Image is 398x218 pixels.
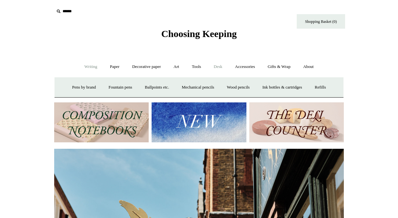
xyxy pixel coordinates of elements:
[176,79,220,96] a: Mechanical pencils
[262,58,296,75] a: Gifts & Wrap
[168,58,185,75] a: Art
[208,58,228,75] a: Desk
[126,58,167,75] a: Decorative paper
[297,58,320,75] a: About
[186,58,207,75] a: Tools
[79,58,103,75] a: Writing
[221,79,255,96] a: Wood pencils
[256,79,308,96] a: Ink bottles & cartridges
[139,79,175,96] a: Ballpoints etc.
[309,79,332,96] a: Refills
[249,102,344,143] img: The Deli Counter
[54,102,149,143] img: 202302 Composition ledgers.jpg__PID:69722ee6-fa44-49dd-a067-31375e5d54ec
[103,79,138,96] a: Fountain pens
[297,14,345,29] a: Shopping Basket (0)
[66,79,102,96] a: Pens by brand
[161,33,237,38] a: Choosing Keeping
[104,58,125,75] a: Paper
[161,28,237,39] span: Choosing Keeping
[152,102,246,143] img: New.jpg__PID:f73bdf93-380a-4a35-bcfe-7823039498e1
[229,58,261,75] a: Accessories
